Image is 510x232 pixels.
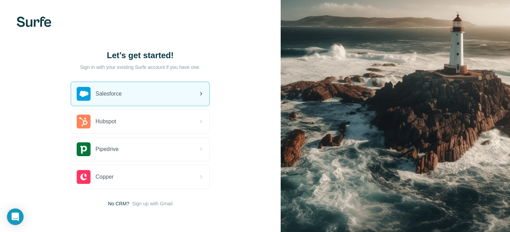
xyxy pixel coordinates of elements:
[80,64,201,71] p: Sign in with your existing Surfe account if you have one.
[95,90,122,98] span: Salesforce
[17,17,51,27] img: Surfe's logo
[77,87,91,101] img: salesforce's logo
[132,200,173,207] button: Sign up with Gmail
[71,50,210,61] h1: Let’s get started!
[7,208,24,225] div: Open Intercom Messenger
[77,142,91,156] img: pipedrive's logo
[95,117,116,126] span: Hubspot
[95,145,119,153] span: Pipedrive
[77,115,91,128] img: hubspot's logo
[108,200,129,207] span: No CRM?
[95,173,113,181] span: Copper
[77,170,91,184] img: copper's logo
